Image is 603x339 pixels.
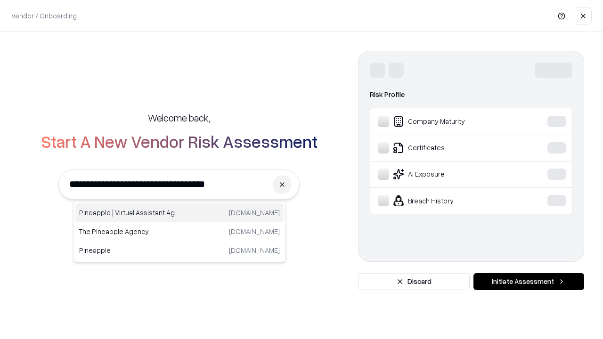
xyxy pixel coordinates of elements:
div: Company Maturity [378,116,519,127]
div: Risk Profile [370,89,572,100]
p: Pineapple | Virtual Assistant Agency [79,208,179,218]
div: Breach History [378,195,519,206]
p: Pineapple [79,245,179,255]
div: Suggestions [73,201,286,262]
div: Certificates [378,142,519,153]
p: Vendor / Onboarding [11,11,77,21]
p: [DOMAIN_NAME] [229,208,280,218]
button: Initiate Assessment [473,273,584,290]
button: Discard [358,273,470,290]
p: The Pineapple Agency [79,226,179,236]
div: AI Exposure [378,169,519,180]
p: [DOMAIN_NAME] [229,226,280,236]
h2: Start A New Vendor Risk Assessment [41,132,318,151]
h5: Welcome back, [148,111,210,124]
p: [DOMAIN_NAME] [229,245,280,255]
